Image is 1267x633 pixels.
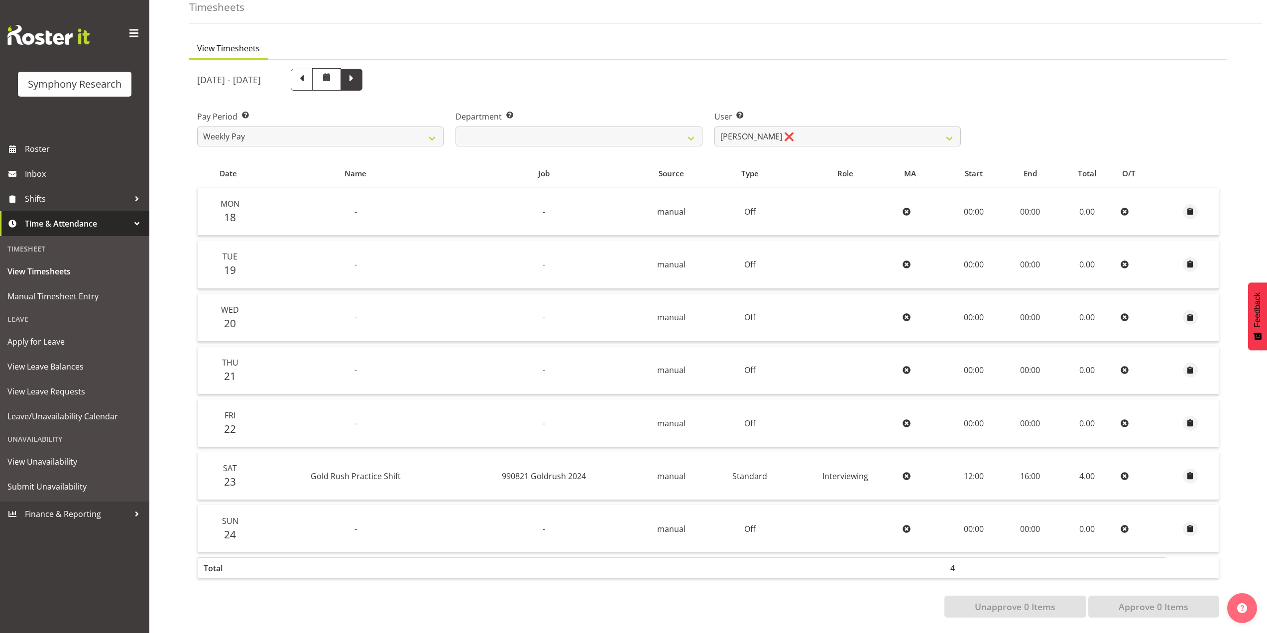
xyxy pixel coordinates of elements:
[311,471,401,482] span: Gold Rush Practice Shift
[714,111,961,123] label: User
[7,264,142,279] span: View Timesheets
[822,471,868,482] span: Interviewing
[1003,505,1058,552] td: 00:00
[657,312,686,323] span: manual
[2,429,147,449] div: Unavailability
[543,259,545,270] span: -
[2,284,147,309] a: Manual Timesheet Entry
[2,329,147,354] a: Apply for Leave
[198,557,259,578] th: Total
[944,399,1002,447] td: 00:00
[25,191,129,206] span: Shifts
[657,365,686,376] span: manual
[1003,399,1058,447] td: 00:00
[944,596,1086,618] button: Unapprove 0 Items
[224,316,236,330] span: 20
[7,334,142,349] span: Apply for Leave
[543,312,545,323] span: -
[707,188,792,236] td: Off
[1003,241,1058,288] td: 00:00
[2,259,147,284] a: View Timesheets
[7,289,142,304] span: Manual Timesheet Entry
[798,168,893,179] div: Role
[904,168,939,179] div: MA
[944,347,1002,394] td: 00:00
[707,505,792,552] td: Off
[1057,188,1116,236] td: 0.00
[222,357,238,368] span: Thu
[1003,188,1058,236] td: 00:00
[1253,292,1262,327] span: Feedback
[2,449,147,474] a: View Unavailability
[7,359,142,374] span: View Leave Balances
[354,365,357,376] span: -
[223,251,237,262] span: Tue
[221,304,239,315] span: Wed
[2,354,147,379] a: View Leave Balances
[707,347,792,394] td: Off
[713,168,787,179] div: Type
[1003,347,1058,394] td: 00:00
[354,418,357,429] span: -
[25,216,129,231] span: Time & Attendance
[203,168,253,179] div: Date
[224,210,236,224] span: 18
[221,198,239,209] span: Mon
[354,206,357,217] span: -
[222,515,238,526] span: Sun
[1057,241,1116,288] td: 0.00
[1003,452,1058,500] td: 16:00
[707,452,792,500] td: Standard
[944,294,1002,342] td: 00:00
[7,384,142,399] span: View Leave Requests
[2,239,147,259] div: Timesheet
[224,527,236,541] span: 24
[1003,294,1058,342] td: 00:00
[224,475,236,489] span: 23
[641,168,702,179] div: Source
[2,474,147,499] a: Submit Unavailability
[543,365,545,376] span: -
[944,505,1002,552] td: 00:00
[944,188,1002,236] td: 00:00
[7,479,142,494] span: Submit Unavailability
[543,523,545,534] span: -
[7,409,142,424] span: Leave/Unavailability Calendar
[1057,452,1116,500] td: 4.00
[657,418,686,429] span: manual
[1057,399,1116,447] td: 0.00
[25,166,144,181] span: Inbox
[1119,600,1188,613] span: Approve 0 Items
[2,309,147,329] div: Leave
[7,25,90,45] img: Rosterit website logo
[28,77,121,92] div: Symphony Research
[2,404,147,429] a: Leave/Unavailability Calendar
[707,399,792,447] td: Off
[224,263,236,277] span: 19
[543,418,545,429] span: -
[543,206,545,217] span: -
[223,463,237,474] span: Sat
[354,259,357,270] span: -
[1122,168,1160,179] div: O/T
[657,259,686,270] span: manual
[189,1,244,13] h4: Timesheets
[944,241,1002,288] td: 00:00
[944,452,1002,500] td: 12:00
[354,523,357,534] span: -
[1088,596,1219,618] button: Approve 0 Items
[197,42,260,54] span: View Timesheets
[975,600,1055,613] span: Unapprove 0 Items
[657,523,686,534] span: manual
[950,168,997,179] div: Start
[7,454,142,469] span: View Unavailability
[197,111,444,123] label: Pay Period
[707,294,792,342] td: Off
[1057,294,1116,342] td: 0.00
[25,141,144,156] span: Roster
[657,471,686,482] span: manual
[459,168,629,179] div: Job
[354,312,357,323] span: -
[502,471,586,482] span: 990821 Goldrush 2024
[1008,168,1052,179] div: End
